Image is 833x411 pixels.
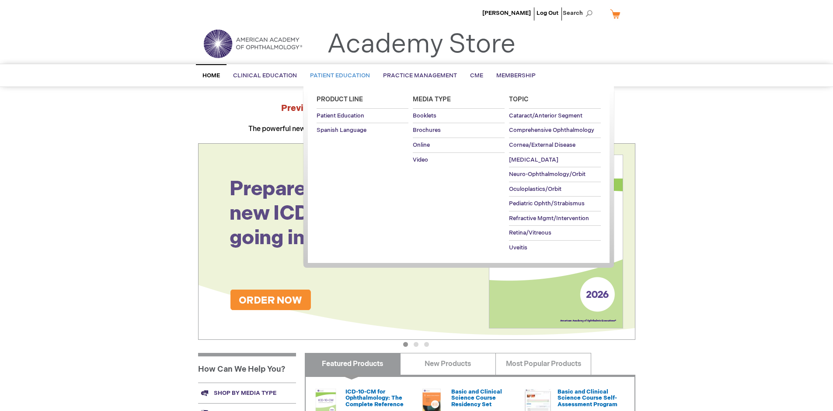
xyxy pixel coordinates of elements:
[281,103,552,114] strong: Preview the at AAO 2025
[202,72,220,79] span: Home
[317,112,364,119] span: Patient Education
[451,388,502,408] a: Basic and Clinical Science Course Residency Set
[424,342,429,347] button: 3 of 3
[495,353,591,375] a: Most Popular Products
[470,72,483,79] span: CME
[413,127,441,134] span: Brochures
[400,353,496,375] a: New Products
[509,244,527,251] span: Uveitis
[509,156,558,163] span: [MEDICAL_DATA]
[414,342,418,347] button: 2 of 3
[413,112,436,119] span: Booklets
[509,112,582,119] span: Cataract/Anterior Segment
[509,186,561,193] span: Oculoplastics/Orbit
[305,353,401,375] a: Featured Products
[563,4,596,22] span: Search
[317,127,366,134] span: Spanish Language
[383,72,457,79] span: Practice Management
[233,72,297,79] span: Clinical Education
[413,142,430,149] span: Online
[558,388,617,408] a: Basic and Clinical Science Course Self-Assessment Program
[413,96,451,103] span: Media Type
[198,353,296,383] h1: How Can We Help You?
[509,142,575,149] span: Cornea/External Disease
[345,388,404,408] a: ICD-10-CM for Ophthalmology: The Complete Reference
[310,72,370,79] span: Patient Education
[509,171,586,178] span: Neuro-Ophthalmology/Orbit
[413,156,428,163] span: Video
[327,29,516,60] a: Academy Store
[509,96,529,103] span: Topic
[537,10,558,17] a: Log Out
[482,10,531,17] a: [PERSON_NAME]
[317,96,363,103] span: Product Line
[509,215,589,222] span: Refractive Mgmt/Intervention
[509,200,585,207] span: Pediatric Ophth/Strabismus
[403,342,408,347] button: 1 of 3
[509,127,594,134] span: Comprehensive Ophthalmology
[509,229,551,236] span: Retina/Vitreous
[496,72,536,79] span: Membership
[198,383,296,403] a: Shop by media type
